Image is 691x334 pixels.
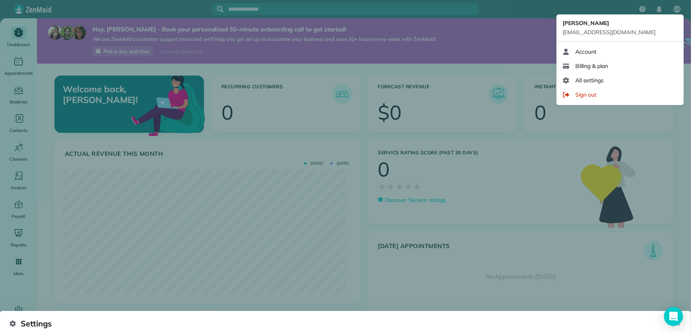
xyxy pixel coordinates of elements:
a: Invoices [3,169,34,192]
div: 0 [534,103,546,122]
div: No Appointments [DATE]! [368,260,674,293]
img: icon_todays_appointments-901f7ab196bb0bea1936b74009e4eb5ffbc2d2711fa7634e0d609ed5ef32b18b.png [645,243,661,258]
img: jorge-587dff0eeaa6aab1f244e6dc62b8924c3b6ad411094392a53c71c6c4a576187d.jpg [60,25,74,40]
span: Billing & plan [576,62,608,70]
span: ★ [378,179,387,194]
h3: Instant Booking Form Leads [534,84,645,104]
span: Sign out [576,91,597,99]
a: Payroll [3,198,34,220]
p: Welcome back, [PERSON_NAME]! [63,84,156,105]
a: Billing & plan [560,59,681,73]
a: Dashboard [3,26,34,49]
button: Focus search [212,6,223,12]
span: Reports [11,241,27,249]
img: icon_forecast_revenue-8c13a41c7ed35a8dcfafea3cbb826a0462acb37728057bba2d056411b612bbbe.png [491,86,507,102]
span: Bookings [10,98,28,106]
a: Appointments [3,55,34,77]
div: 0 [378,159,390,179]
a: Discover Service ratings [378,196,446,204]
img: dashboard_welcome-42a62b7d889689a78055ac9021e634bf52bae3f8056760290aed330b23ab8690.png [130,66,207,144]
img: michelle-19f622bdf1676172e81f8f8fba1fb50e276960ebfe0243fe18214015130c80e4.jpg [72,25,86,40]
a: All settings [560,73,681,87]
div: 0 [221,103,233,122]
span: We are ZenMaid’s customer support team and we’ll help you get set up to automate your business an... [93,36,436,43]
a: Contacts [3,112,34,134]
span: ★ [413,179,421,194]
span: Dashboard [7,41,30,49]
h3: Service Rating score (past 30 days) [378,150,573,155]
div: I already booked it [155,47,208,56]
a: Settings [3,304,34,326]
span: [PERSON_NAME] [563,19,609,27]
span: Invoices [11,184,27,192]
div: Notifications [651,1,668,18]
svg: Focus search [217,6,223,12]
span: Settings [10,318,27,326]
h3: Forecast Revenue [378,84,489,104]
span: ★ [386,179,395,194]
span: LO [674,6,680,12]
span: Account [576,48,597,56]
span: ★ [404,179,413,194]
h3: Actual Revenue this month [65,150,352,157]
a: Pick a day and time [93,46,153,56]
a: Bookings [3,83,34,106]
span: ★ [395,179,404,194]
span: Contacts [10,126,27,134]
img: icon_recurring_customers-cf858462ba22bcd05b5a5880d41d6543d210077de5bb9ebc9590e49fd87d84ed.png [334,86,350,102]
a: Cleaners [3,141,34,163]
strong: Hey, [PERSON_NAME] - Book your personalized 30-minute onboarding call to get started! [93,25,436,33]
h3: [DATE] Appointments [378,243,644,260]
span: Appointments [4,69,33,77]
span: Pick a day and time [103,48,149,54]
span: Payroll [12,212,26,220]
div: Open Intercom Messenger [664,307,683,326]
span: [EMAIL_ADDRESS][DOMAIN_NAME] [563,29,656,36]
img: maria-72a9807cf96188c08ef61303f053569d2e2a8a1cde33d635c8a3ac13582a053d.jpg [48,25,62,40]
a: Reports [3,227,34,249]
span: Cleaners [10,155,27,163]
span: More [14,270,23,278]
h3: Recurring Customers [221,84,332,104]
a: Account [560,45,681,59]
span: All settings [576,76,604,84]
span: [DATE] [304,161,323,165]
p: Discover Service ratings [385,196,446,204]
span: [DATE] [330,161,349,165]
div: $0 [378,103,402,122]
